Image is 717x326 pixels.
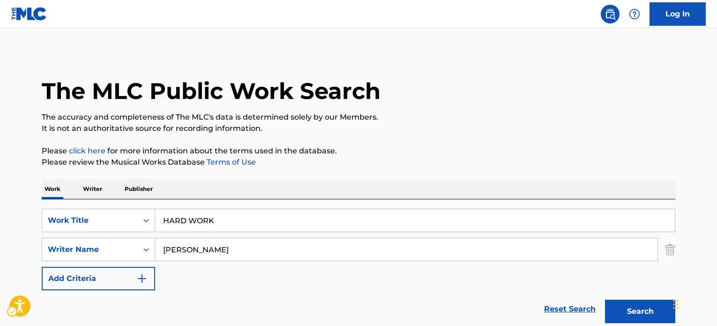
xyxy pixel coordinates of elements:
[673,290,679,318] div: Drag
[42,77,381,105] h1: The MLC Public Work Search
[42,157,675,168] p: Please review the Musical Works Database
[670,281,717,326] div: Chat Widget
[155,209,675,232] input: Search...
[42,123,675,134] p: It is not an authoritative source for recording information.
[42,145,675,157] p: Please for more information about the terms used in the database.
[42,112,675,123] p: The accuracy and completeness of The MLC's data is determined solely by our Members.
[605,8,616,20] img: search
[539,299,600,319] a: Reset Search
[48,244,132,255] div: Writer Name
[69,146,105,155] a: Music industry terminology | mechanical licensing collective
[155,238,657,261] input: Search...
[42,267,155,290] button: Add Criteria
[605,300,675,323] button: Search
[80,179,105,199] p: Writer
[205,158,256,167] a: Terms of Use
[11,7,47,21] img: MLC Logo
[629,8,640,20] img: help
[122,179,156,199] p: Publisher
[665,238,675,261] img: Delete Criterion
[670,281,717,326] iframe: Hubspot Iframe
[48,215,132,226] div: Work Title
[136,273,148,284] img: 9d2ae6d4665cec9f34b9.svg
[650,2,706,26] a: Log In
[42,179,63,199] p: Work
